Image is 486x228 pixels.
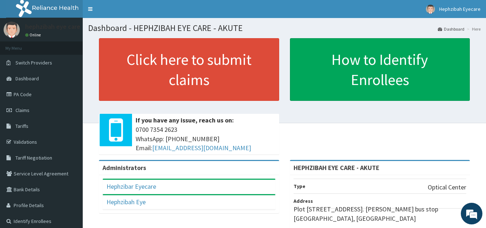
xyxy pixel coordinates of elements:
[290,38,470,101] a: How to Identify Enrollees
[136,125,276,153] span: 0700 7354 2623 WhatsApp: [PHONE_NUMBER] Email:
[294,164,380,172] strong: HEPHZIBAH EYE CARE - AKUTE
[426,5,435,14] img: User Image
[15,107,29,113] span: Claims
[465,26,481,32] li: Here
[15,123,28,129] span: Tariffs
[136,116,234,124] b: If you have any issue, reach us on:
[15,59,52,66] span: Switch Providers
[4,22,20,38] img: User Image
[439,6,481,12] span: Hephzibah Eyecare
[294,205,467,223] p: Plot [STREET_ADDRESS]. [PERSON_NAME] bus stop [GEOGRAPHIC_DATA], [GEOGRAPHIC_DATA]
[438,26,464,32] a: Dashboard
[428,183,466,192] p: Optical Center
[25,23,80,30] p: hephzibah eye care
[99,38,279,101] a: Click here to submit claims
[15,75,39,82] span: Dashboard
[106,198,146,206] a: Hephzibah Eye
[15,155,52,161] span: Tariff Negotiation
[103,164,146,172] b: Administrators
[294,183,305,189] b: Type
[25,32,42,37] a: Online
[106,182,156,191] a: Hephzibar Eyecare
[152,144,251,152] a: [EMAIL_ADDRESS][DOMAIN_NAME]
[88,23,481,33] h1: Dashboard - HEPHZIBAH EYE CARE - AKUTE
[294,198,313,204] b: Address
